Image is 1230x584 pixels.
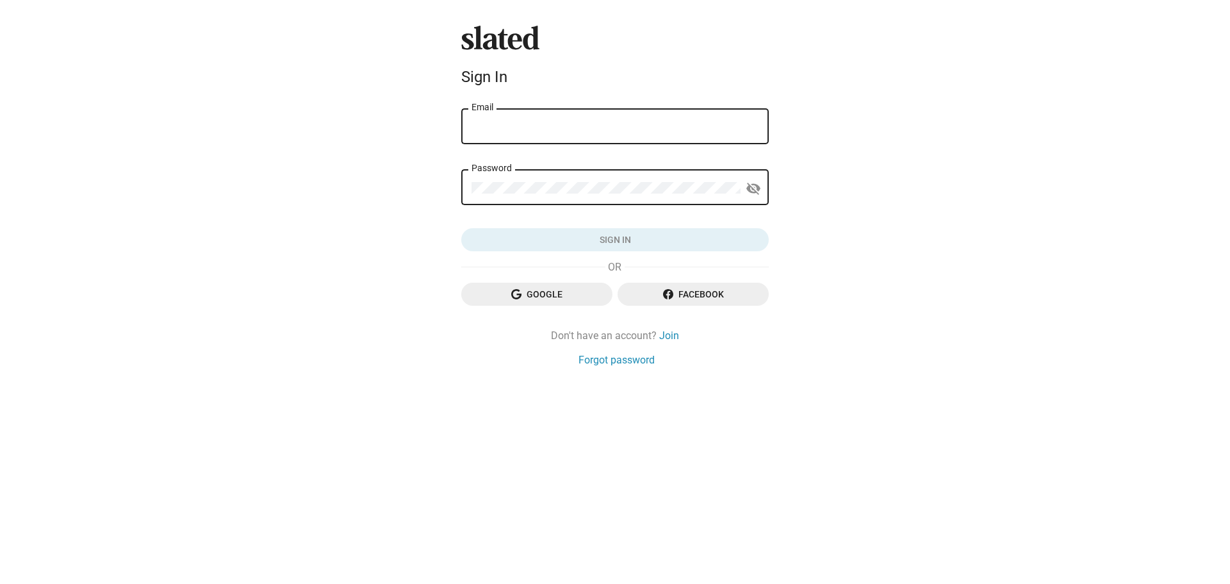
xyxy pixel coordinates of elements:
[741,176,766,201] button: Show password
[461,283,612,306] button: Google
[628,283,758,306] span: Facebook
[471,283,602,306] span: Google
[746,179,761,199] mat-icon: visibility_off
[461,329,769,342] div: Don't have an account?
[659,329,679,342] a: Join
[578,353,655,367] a: Forgot password
[461,26,769,91] sl-branding: Sign In
[461,68,769,86] div: Sign In
[618,283,769,306] button: Facebook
